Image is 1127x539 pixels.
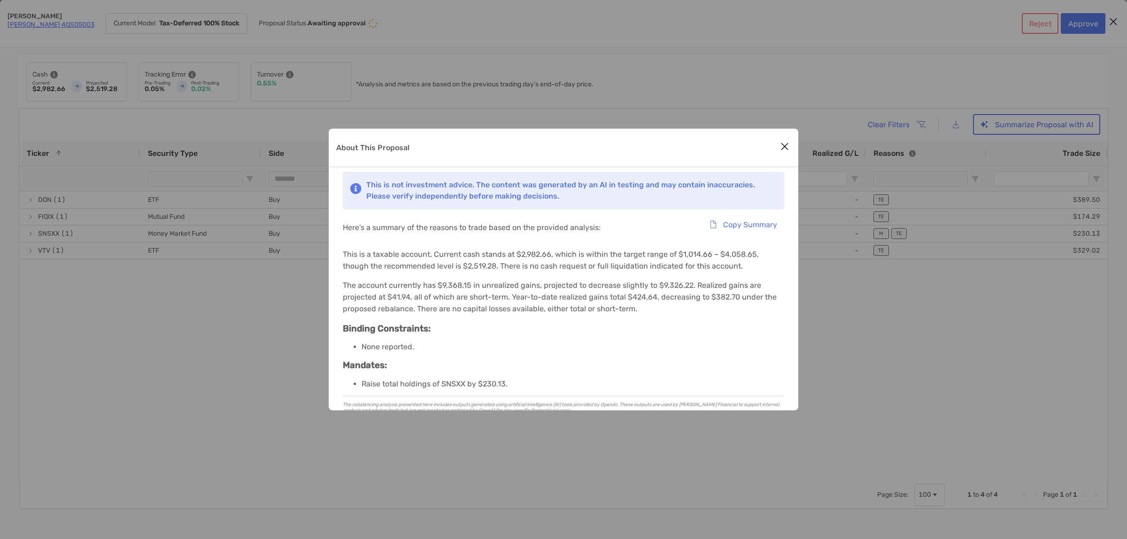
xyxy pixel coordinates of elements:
[343,222,601,233] p: Here’s a summary of the reasons to trade based on the provided analysis:
[778,140,792,154] button: Close modal
[350,183,362,194] img: Notification icon
[343,248,784,272] p: This is a taxable account. Current cash stands at $2,982.66, which is within the target range of ...
[366,179,777,202] div: This is not investment advice. The content was generated by an AI in testing and may contain inac...
[343,402,784,464] p: The rebalancing analysis presented here includes outputs generated using artificial intelligence ...
[343,279,784,315] p: The account currently has $9,368.15 in unrealized gains, projected to decrease slightly to $9,326...
[362,342,784,351] li: None reported.
[362,379,784,388] li: Raise total holdings of SNSXX by $230.13.
[336,142,409,154] p: About This Proposal
[343,323,784,334] h3: Binding Constraints:
[343,360,784,370] h3: Mandates:
[703,214,784,235] button: Copy Summary
[329,129,798,410] div: About This Proposal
